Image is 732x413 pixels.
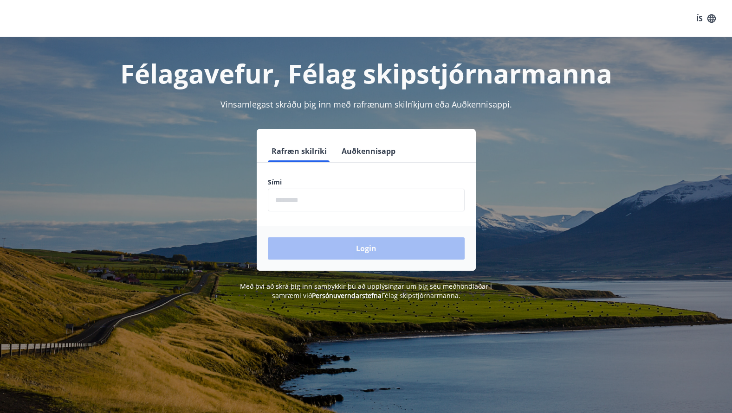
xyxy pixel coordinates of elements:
[268,140,330,162] button: Rafræn skilríki
[268,178,465,187] label: Sími
[43,56,689,91] h1: Félagavefur, Félag skipstjórnarmanna
[220,99,512,110] span: Vinsamlegast skráðu þig inn með rafrænum skilríkjum eða Auðkennisappi.
[691,10,721,27] button: ÍS
[240,282,492,300] span: Með því að skrá þig inn samþykkir þú að upplýsingar um þig séu meðhöndlaðar í samræmi við Félag s...
[312,291,382,300] a: Persónuverndarstefna
[338,140,399,162] button: Auðkennisapp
